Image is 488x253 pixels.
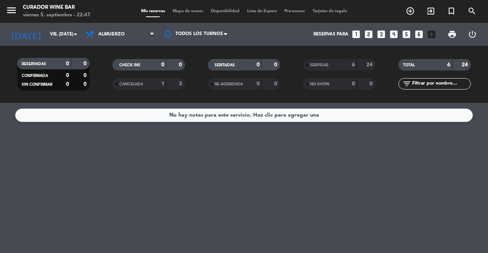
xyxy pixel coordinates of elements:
[426,6,435,16] i: exit_to_app
[207,9,243,13] span: Disponibilidad
[179,62,183,67] strong: 0
[462,23,482,46] div: LOG OUT
[161,62,164,67] strong: 0
[83,73,88,78] strong: 0
[447,6,456,16] i: turned_in_not
[281,9,309,13] span: Pre-acceso
[179,81,183,86] strong: 3
[352,81,355,86] strong: 0
[389,29,399,39] i: looks_4
[161,81,164,86] strong: 1
[66,73,69,78] strong: 0
[119,63,140,67] span: CHECK INS
[447,62,450,67] strong: 6
[243,9,281,13] span: Lista de Espera
[83,61,88,66] strong: 0
[376,29,386,39] i: looks_3
[309,9,351,13] span: Tarjetas de regalo
[274,62,279,67] strong: 0
[403,63,415,67] span: TOTAL
[406,6,415,16] i: add_circle_outline
[6,26,46,43] i: [DATE]
[119,82,143,86] span: CANCELADA
[215,82,243,86] span: RE AGENDADA
[169,111,319,120] div: No hay notas para este servicio. Haz clic para agregar una
[71,30,80,39] i: arrow_drop_down
[313,32,348,37] span: Reservas para
[66,61,69,66] strong: 0
[22,62,46,66] span: RESERVADAS
[137,9,169,13] span: Mis reservas
[169,9,207,13] span: Mapa de mesas
[411,80,470,88] input: Filtrar por nombre...
[22,74,48,78] span: CONFIRMADA
[23,4,90,11] div: Curador Wine Bar
[468,30,477,39] i: power_settings_new
[448,30,457,39] span: print
[427,29,437,39] i: add_box
[98,32,125,37] span: Almuerzo
[215,63,235,67] span: SENTADAS
[369,81,374,86] strong: 0
[414,29,424,39] i: looks_6
[310,82,329,86] span: NO SHOW
[351,29,361,39] i: looks_one
[66,82,69,87] strong: 0
[364,29,374,39] i: looks_two
[402,79,411,88] i: filter_list
[274,81,279,86] strong: 0
[6,5,17,16] i: menu
[6,5,17,19] button: menu
[257,81,260,86] strong: 0
[22,83,52,86] span: SIN CONFIRMAR
[462,62,469,67] strong: 24
[401,29,411,39] i: looks_5
[83,82,88,87] strong: 0
[366,62,374,67] strong: 24
[467,6,477,16] i: search
[257,62,260,67] strong: 0
[23,11,90,19] div: viernes 5. septiembre - 22:47
[352,62,355,67] strong: 6
[310,63,329,67] span: SERVIDAS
